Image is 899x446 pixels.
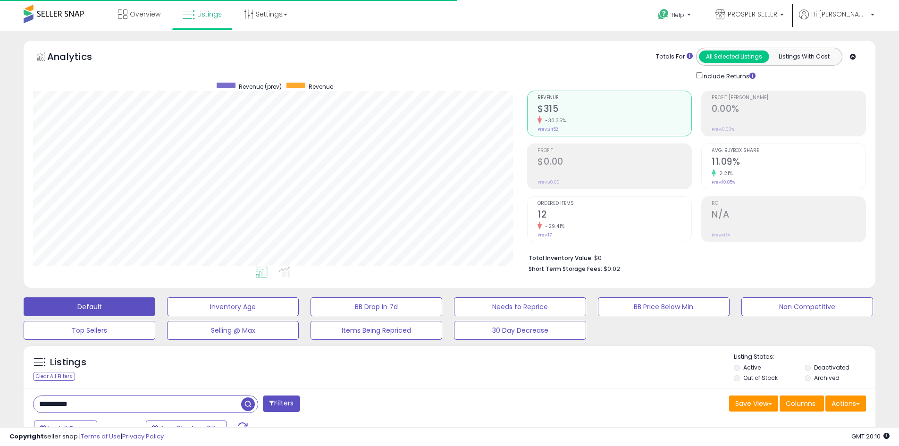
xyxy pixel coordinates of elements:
[263,396,300,412] button: Filters
[712,179,735,185] small: Prev: 10.85%
[130,9,160,19] span: Overview
[716,170,733,177] small: 2.21%
[799,9,874,31] a: Hi [PERSON_NAME]
[672,11,684,19] span: Help
[712,95,865,101] span: Profit [PERSON_NAME]
[311,321,442,340] button: Items Being Repriced
[598,297,730,316] button: BB Price Below Min
[712,232,730,238] small: Prev: N/A
[454,297,586,316] button: Needs to Reprice
[712,103,865,116] h2: 0.00%
[814,374,840,382] label: Archived
[24,297,155,316] button: Default
[712,148,865,153] span: Avg. Buybox Share
[825,396,866,412] button: Actions
[712,156,865,169] h2: 11.09%
[239,83,282,91] span: Revenue (prev)
[529,265,602,273] b: Short Term Storage Fees:
[689,70,767,81] div: Include Returns
[33,372,75,381] div: Clear All Filters
[712,126,734,132] small: Prev: 0.00%
[729,396,778,412] button: Save View
[786,399,815,408] span: Columns
[780,396,824,412] button: Columns
[741,297,873,316] button: Non Competitive
[47,50,110,66] h5: Analytics
[538,103,691,116] h2: $315
[538,232,552,238] small: Prev: 17
[48,424,85,433] span: Last 7 Days
[9,432,164,441] div: seller snap | |
[538,179,560,185] small: Prev: $0.00
[34,421,97,437] button: Last 7 Days
[650,1,700,31] a: Help
[454,321,586,340] button: 30 Day Decrease
[9,432,44,441] strong: Copyright
[604,264,620,273] span: $0.02
[50,356,86,369] h5: Listings
[311,297,442,316] button: BB Drop in 7d
[529,252,859,263] li: $0
[538,156,691,169] h2: $0.00
[542,223,565,230] small: -29.41%
[309,83,333,91] span: Revenue
[538,209,691,222] h2: 12
[769,50,839,63] button: Listings With Cost
[538,201,691,206] span: Ordered Items
[712,201,865,206] span: ROI
[728,9,777,19] span: PROSPER SELLER
[197,9,222,19] span: Listings
[743,374,778,382] label: Out of Stock
[81,432,121,441] a: Terms of Use
[811,9,868,19] span: Hi [PERSON_NAME]
[122,432,164,441] a: Privacy Policy
[657,8,669,20] i: Get Help
[699,50,769,63] button: All Selected Listings
[712,209,865,222] h2: N/A
[542,117,566,124] small: -30.35%
[814,363,849,371] label: Deactivated
[24,321,155,340] button: Top Sellers
[538,126,558,132] small: Prev: $452
[656,52,693,61] div: Totals For
[146,421,227,437] button: Aug-01 - Aug-07
[160,424,215,433] span: Aug-01 - Aug-07
[167,321,299,340] button: Selling @ Max
[851,432,890,441] span: 2025-08-16 20:10 GMT
[529,254,593,262] b: Total Inventory Value:
[734,353,875,362] p: Listing States:
[99,425,142,434] span: Compared to:
[538,95,691,101] span: Revenue
[743,363,761,371] label: Active
[538,148,691,153] span: Profit
[167,297,299,316] button: Inventory Age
